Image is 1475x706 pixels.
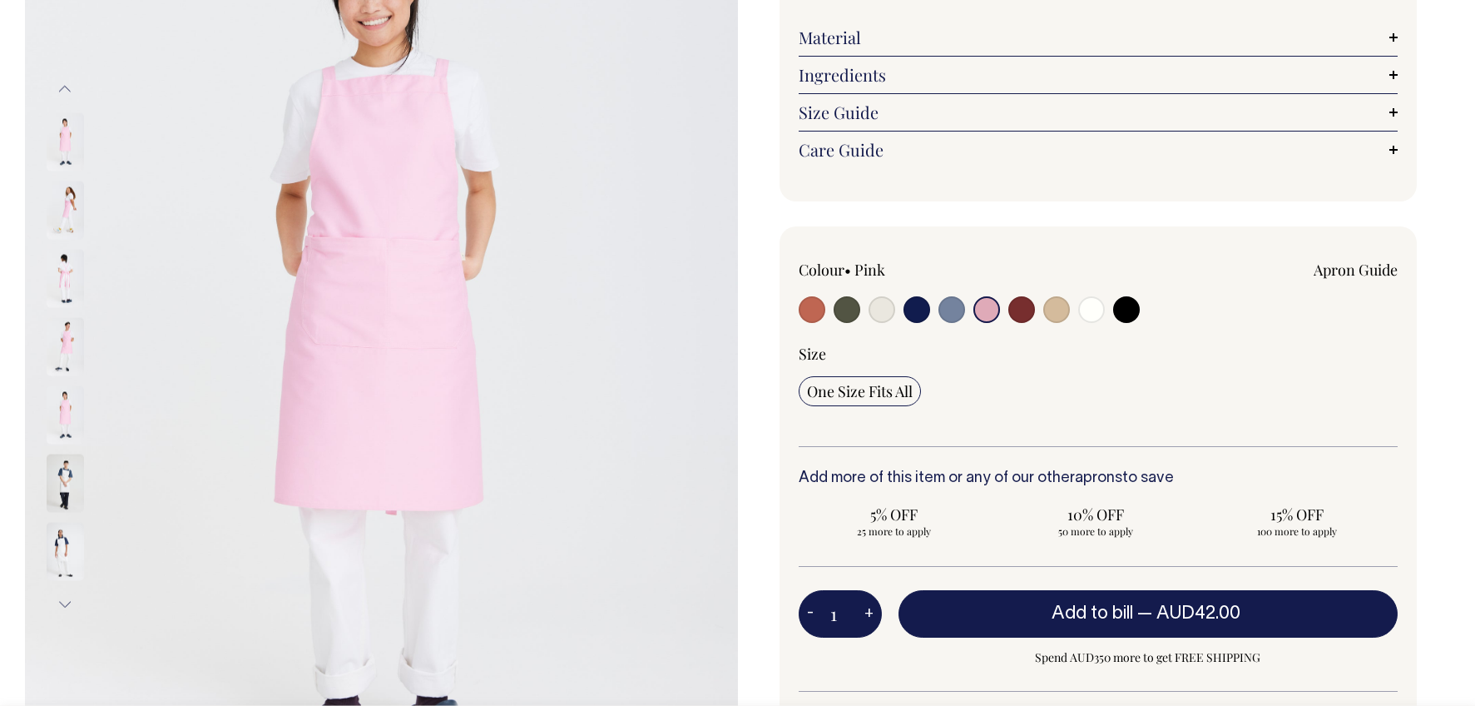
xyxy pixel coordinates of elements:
[1314,260,1398,280] a: Apron Guide
[799,102,1398,122] a: Size Guide
[799,376,921,406] input: One Size Fits All
[1008,505,1183,525] span: 10% OFF
[52,71,77,108] button: Previous
[854,260,885,280] label: Pink
[807,505,982,525] span: 5% OFF
[47,454,84,512] img: off-white
[47,522,84,580] img: off-white
[1052,605,1133,622] span: Add to bill
[844,260,851,280] span: •
[799,344,1398,364] div: Size
[799,140,1398,160] a: Care Guide
[47,317,84,375] img: pink
[799,260,1038,280] div: Colour
[807,525,982,538] span: 25 more to apply
[1156,605,1240,622] span: AUD42.00
[52,585,77,623] button: Next
[1210,525,1384,538] span: 100 more to apply
[799,470,1398,487] h6: Add more of this item or any of our other to save
[1075,471,1122,485] a: aprons
[1201,500,1393,543] input: 15% OFF 100 more to apply
[807,381,913,401] span: One Size Fits All
[47,385,84,444] img: pink
[799,65,1398,85] a: Ingredients
[1210,505,1384,525] span: 15% OFF
[1137,605,1245,622] span: —
[1008,525,1183,538] span: 50 more to apply
[799,598,822,631] button: -
[47,181,84,239] img: pink
[898,590,1398,637] button: Add to bill —AUD42.00
[898,648,1398,668] span: Spend AUD350 more to get FREE SHIPPING
[47,112,84,171] img: pink
[799,27,1398,47] a: Material
[799,500,990,543] input: 5% OFF 25 more to apply
[47,249,84,307] img: pink
[856,598,882,631] button: +
[1000,500,1191,543] input: 10% OFF 50 more to apply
